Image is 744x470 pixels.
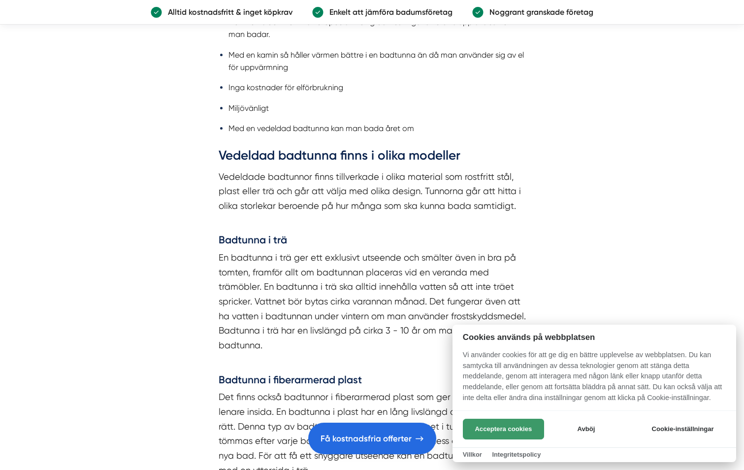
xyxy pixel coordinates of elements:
[492,451,541,458] a: Integritetspolicy
[453,333,736,342] h2: Cookies används på webbplatsen
[547,419,625,439] button: Avböj
[453,350,736,410] p: Vi använder cookies för att ge dig en bättre upplevelse av webbplatsen. Du kan samtycka till anvä...
[463,451,482,458] a: Villkor
[640,419,726,439] button: Cookie-inställningar
[463,419,544,439] button: Acceptera cookies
